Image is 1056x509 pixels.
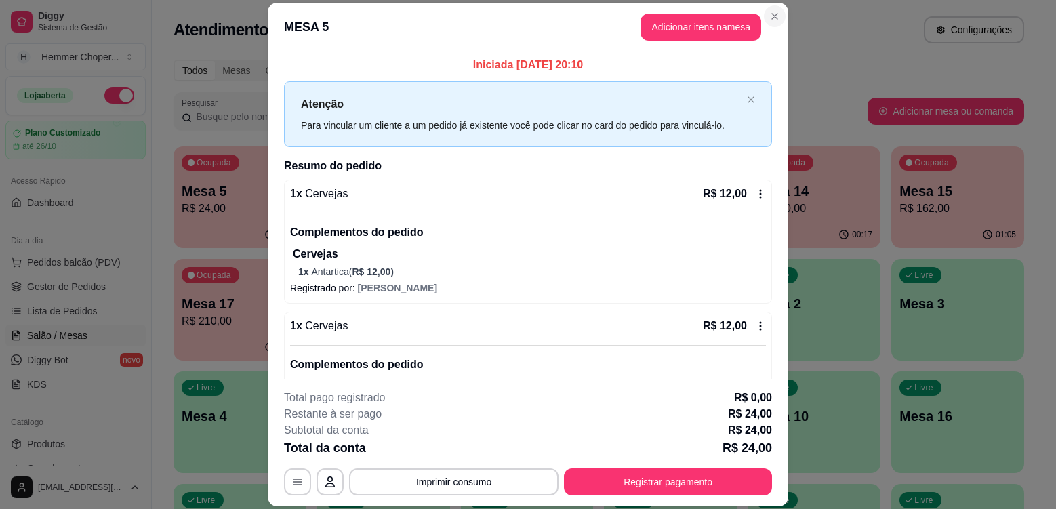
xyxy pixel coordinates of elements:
button: Registrar pagamento [564,468,772,495]
p: R$ 12,00 [703,318,747,334]
p: R$ 12,00 [703,186,747,202]
p: Cervejas [293,378,766,394]
header: MESA 5 [268,3,788,52]
p: Registrado por: [290,281,766,295]
span: Cervejas [302,320,348,331]
p: 1 x [290,186,348,202]
p: R$ 24,00 [723,439,772,457]
span: 1 x [298,266,311,277]
p: Restante à ser pago [284,406,382,422]
p: Cervejas [293,246,766,262]
h2: Resumo do pedido [284,158,772,174]
p: Antartica ( [298,265,766,279]
p: Complementos do pedido [290,357,766,373]
p: Total da conta [284,439,366,457]
span: R$ 12,00 ) [352,266,394,277]
button: close [747,96,755,104]
p: 1 x [290,318,348,334]
p: Total pago registrado [284,390,385,406]
p: Subtotal da conta [284,422,369,439]
p: Iniciada [DATE] 20:10 [284,57,772,73]
span: [PERSON_NAME] [358,283,437,293]
p: Complementos do pedido [290,224,766,241]
p: R$ 24,00 [728,406,772,422]
button: Adicionar itens namesa [641,14,761,41]
p: R$ 0,00 [734,390,772,406]
p: Atenção [301,96,742,113]
span: Cervejas [302,188,348,199]
button: Close [764,5,786,27]
div: Para vincular um cliente a um pedido já existente você pode clicar no card do pedido para vinculá... [301,118,742,133]
button: Imprimir consumo [349,468,559,495]
p: R$ 24,00 [728,422,772,439]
